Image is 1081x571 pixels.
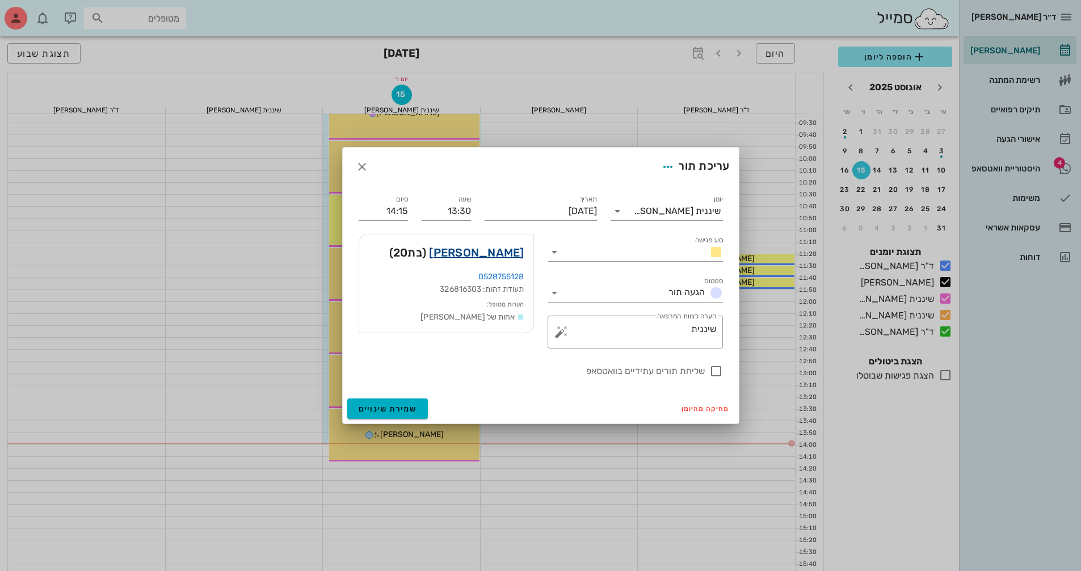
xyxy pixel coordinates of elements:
[478,272,524,282] a: 0528755128
[677,401,734,417] button: מחיקה מהיומן
[393,246,408,259] span: 20
[347,398,428,419] button: שמירת שינויים
[359,404,417,414] span: שמירת שינויים
[429,243,524,262] a: [PERSON_NAME]
[668,287,705,297] span: הגעה תור
[548,243,723,261] div: סוג פגישה
[368,283,524,296] div: תעודת זהות: 326816303
[396,195,408,204] label: סיום
[657,312,716,321] label: הערה לצוות המרפאה
[704,277,723,285] label: סטטוס
[579,195,597,204] label: תאריך
[420,312,515,322] span: אחות של [PERSON_NAME]
[611,202,723,220] div: יומןשיננית [PERSON_NAME]
[658,157,729,177] div: עריכת תור
[487,301,524,308] small: הערות מטופל:
[713,195,723,204] label: יומן
[548,284,723,302] div: סטטוסהגעה תור
[634,206,721,216] div: שיננית [PERSON_NAME]
[458,195,471,204] label: שעה
[359,366,705,377] label: שליחת תורים עתידיים בוואטסאפ
[682,405,730,413] span: מחיקה מהיומן
[389,243,427,262] span: (בת )
[695,236,723,245] label: סוג פגישה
